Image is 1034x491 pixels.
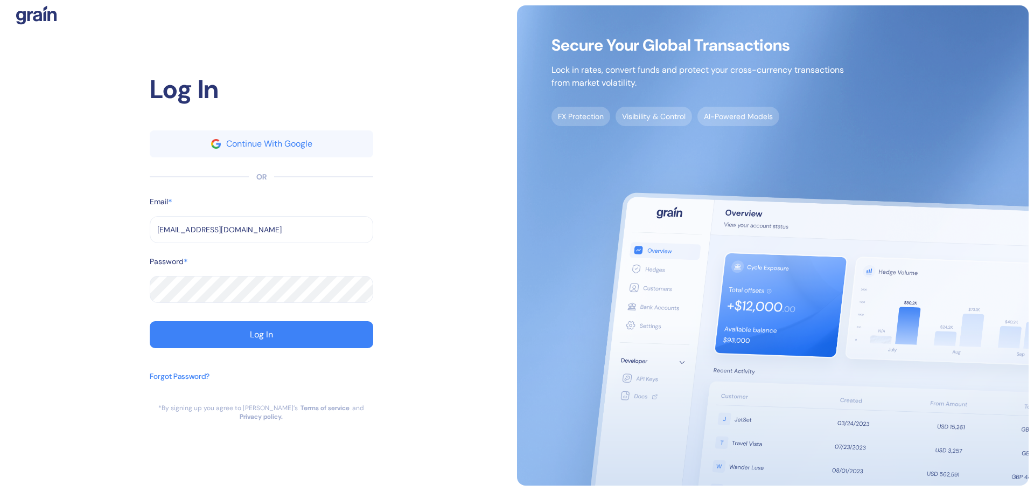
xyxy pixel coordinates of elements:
[256,171,267,183] div: OR
[240,412,283,421] a: Privacy policy.
[150,256,184,267] label: Password
[150,371,209,382] div: Forgot Password?
[551,40,844,51] span: Secure Your Global Transactions
[551,107,610,126] span: FX Protection
[301,404,350,412] a: Terms of service
[616,107,692,126] span: Visibility & Control
[16,5,57,25] img: logo
[150,365,209,404] button: Forgot Password?
[150,321,373,348] button: Log In
[551,64,844,89] p: Lock in rates, convert funds and protect your cross-currency transactions from market volatility.
[158,404,298,412] div: *By signing up you agree to [PERSON_NAME]’s
[150,130,373,157] button: googleContinue With Google
[352,404,364,412] div: and
[697,107,779,126] span: AI-Powered Models
[250,330,273,339] div: Log In
[150,70,373,109] div: Log In
[211,139,221,149] img: google
[150,216,373,243] input: example@email.com
[226,140,312,148] div: Continue With Google
[517,5,1029,486] img: signup-main-image
[150,196,168,208] label: Email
